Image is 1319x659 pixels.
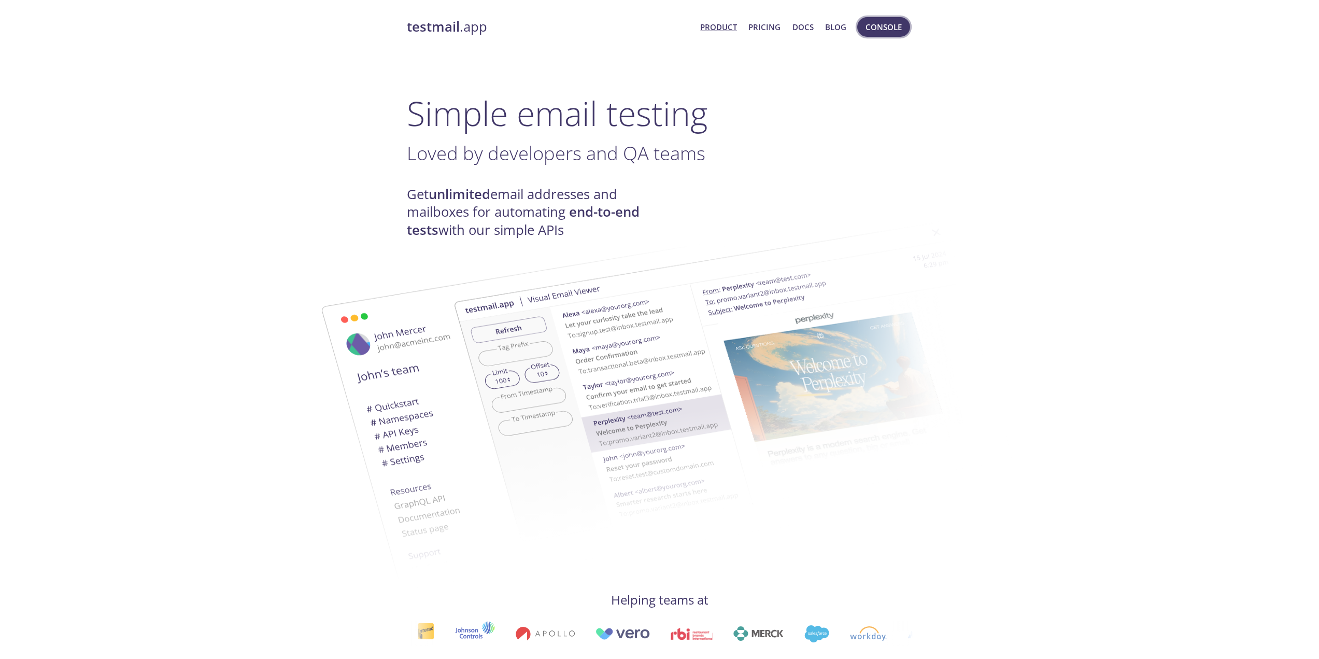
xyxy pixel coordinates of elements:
[429,185,490,203] strong: unlimited
[407,592,913,608] h4: Helping teams at
[792,20,814,34] a: Docs
[825,20,846,34] a: Blog
[407,186,660,239] h4: Get email addresses and mailboxes for automating with our simple APIs
[513,626,572,641] img: apollo
[453,206,1013,557] img: testmail-email-viewer
[848,626,885,641] img: workday
[452,621,492,646] img: johnsoncontrols
[407,93,913,133] h1: Simple email testing
[700,20,737,34] a: Product
[669,628,711,640] img: rbi
[407,18,692,36] a: testmail.app
[731,626,781,641] img: merck
[407,140,705,166] span: Loved by developers and QA teams
[407,18,460,36] strong: testmail
[802,625,827,642] img: salesforce
[866,20,902,34] span: Console
[593,628,648,640] img: vero
[407,203,640,239] strong: end-to-end tests
[857,17,910,37] button: Console
[748,20,781,34] a: Pricing
[282,240,842,591] img: testmail-email-viewer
